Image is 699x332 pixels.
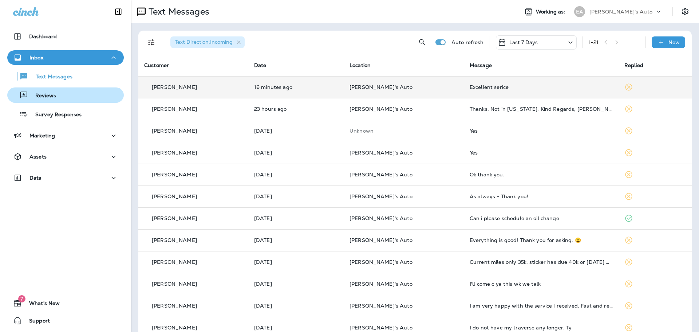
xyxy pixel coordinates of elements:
button: Assets [7,149,124,164]
p: [PERSON_NAME] [152,259,197,265]
div: Can i please schedule an oil change [470,215,613,221]
p: Sep 24, 2025 03:23 PM [254,194,338,199]
div: As always - Thank you! [470,194,613,199]
p: Sep 23, 2025 01:41 PM [254,325,338,331]
span: 7 [18,295,25,302]
p: Assets [29,154,47,160]
button: Reviews [7,87,124,103]
p: [PERSON_NAME] [152,237,197,243]
p: Sep 24, 2025 10:29 AM [254,259,338,265]
div: Text Direction:Incoming [170,36,245,48]
span: [PERSON_NAME]'s Auto [349,237,412,243]
p: Last 7 Days [509,39,538,45]
span: Message [470,62,492,69]
p: Auto refresh [451,39,484,45]
button: Text Messages [7,69,124,84]
button: Settings [679,5,692,18]
button: Data [7,171,124,185]
p: Sep 26, 2025 11:51 AM [254,84,338,90]
span: [PERSON_NAME]'s Auto [349,302,412,309]
span: [PERSON_NAME]'s Auto [349,215,412,222]
button: Search Messages [415,35,430,50]
span: Date [254,62,266,69]
div: Thanks, Not in Florida. Kind Regards, Wes Wells [470,106,613,112]
span: [PERSON_NAME]'s Auto [349,149,412,156]
p: Marketing [29,133,55,138]
span: Replied [624,62,643,69]
p: [PERSON_NAME] [152,172,197,177]
p: This customer does not have a last location and the phone number they messaged is not assigned to... [349,128,458,134]
p: Sep 25, 2025 12:34 PM [254,106,338,112]
p: Sep 24, 2025 11:56 AM [254,215,338,221]
p: [PERSON_NAME]'s Auto [589,9,652,15]
span: Location [349,62,371,69]
button: Inbox [7,50,124,65]
p: Sep 25, 2025 11:28 AM [254,150,338,156]
button: 7What's New [7,296,124,310]
div: Yes [470,150,613,156]
div: I'll come c ya this wk we talk [470,281,613,287]
button: Survey Responses [7,106,124,122]
span: [PERSON_NAME]'s Auto [349,193,412,200]
p: [PERSON_NAME] [152,215,197,221]
span: [PERSON_NAME]'s Auto [349,106,412,112]
p: Text Messages [28,74,72,81]
p: Data [29,175,42,181]
p: New [668,39,680,45]
div: Yes [470,128,613,134]
p: [PERSON_NAME] [152,194,197,199]
p: [PERSON_NAME] [152,106,197,112]
p: Sep 25, 2025 11:55 AM [254,128,338,134]
div: EA [574,6,585,17]
p: Sep 24, 2025 11:27 AM [254,237,338,243]
p: Dashboard [29,34,57,39]
span: Working as: [536,9,567,15]
span: [PERSON_NAME]'s Auto [349,259,412,265]
span: [PERSON_NAME]'s Auto [349,281,412,287]
span: Support [22,318,50,327]
p: Survey Responses [28,112,82,118]
span: What's New [22,300,60,309]
p: Reviews [28,93,56,99]
button: Filters [144,35,159,50]
span: [PERSON_NAME]'s Auto [349,324,412,331]
div: Ok thank you. [470,172,613,177]
p: Text Messages [146,6,209,17]
p: Sep 23, 2025 05:33 PM [254,281,338,287]
span: [PERSON_NAME]'s Auto [349,84,412,90]
div: Everything is good! Thank you for asking. 😃 [470,237,613,243]
div: 1 - 21 [589,39,599,45]
div: I am very happy with the service I received. Fast and reliable service. I truly appreciate everyo... [470,303,613,309]
button: Support [7,313,124,328]
p: Sep 23, 2025 03:24 PM [254,303,338,309]
div: Excellent serice [470,84,613,90]
button: Marketing [7,128,124,143]
p: [PERSON_NAME] [152,281,197,287]
span: Text Direction : Incoming [175,39,233,45]
button: Dashboard [7,29,124,44]
p: [PERSON_NAME] [152,325,197,331]
div: Current miles only 35k, sticker has due 40k or Feb 2026 🤗✔️ I'll hold off for now. [470,259,613,265]
p: [PERSON_NAME] [152,128,197,134]
p: Inbox [29,55,43,60]
p: [PERSON_NAME] [152,150,197,156]
p: Sep 24, 2025 03:40 PM [254,172,338,177]
button: Collapse Sidebar [108,4,129,19]
p: [PERSON_NAME] [152,84,197,90]
p: [PERSON_NAME] [152,303,197,309]
div: I do not have my traverse any longer. Ty [470,325,613,331]
span: [PERSON_NAME]'s Auto [349,171,412,178]
span: Customer [144,62,169,69]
